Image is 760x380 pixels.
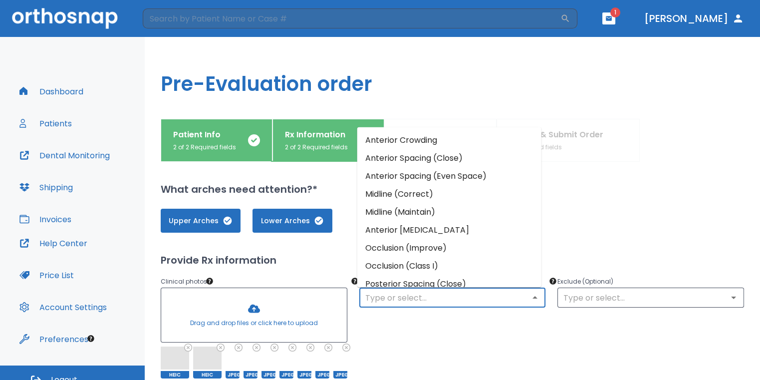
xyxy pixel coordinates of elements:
[350,277,359,286] div: Tooltip anchor
[357,257,541,275] li: Occlusion (Class I)
[297,371,311,379] span: JPEG
[171,216,231,226] span: Upper Arches
[13,143,116,167] button: Dental Monitoring
[357,275,541,293] li: Posterior Spacing (Close)
[173,129,236,141] p: Patient Info
[357,131,541,149] li: Anterior Crowding
[548,277,557,286] div: Tooltip anchor
[13,295,113,319] button: Account Settings
[727,291,741,305] button: Open
[143,8,560,28] input: Search by Patient Name or Case #
[357,203,541,221] li: Midline (Maintain)
[13,231,93,255] button: Help Center
[357,149,541,167] li: Anterior Spacing (Close)
[13,175,79,199] button: Shipping
[279,371,293,379] span: JPEG
[226,371,240,379] span: JPEG
[262,216,322,226] span: Lower Arches
[557,276,744,288] p: Exclude (Optional)
[357,239,541,257] li: Occlusion (Improve)
[161,182,744,197] h2: What arches need attention?*
[161,209,241,233] button: Upper Arches
[161,253,744,268] h2: Provide Rx information
[362,291,543,305] input: Type or select...
[13,207,77,231] button: Invoices
[145,37,760,119] h1: Pre-Evaluation order
[205,277,214,286] div: Tooltip anchor
[357,221,541,239] li: Anterior [MEDICAL_DATA]
[253,209,332,233] button: Lower Arches
[13,327,94,351] button: Preferences
[640,9,748,27] button: [PERSON_NAME]
[315,371,329,379] span: JPEG
[357,185,541,203] li: Midline (Correct)
[333,371,347,379] span: JPEG
[86,334,95,343] div: Tooltip anchor
[528,291,542,305] button: Close
[13,111,78,135] button: Patients
[285,129,348,141] p: Rx Information
[173,143,236,152] p: 2 of 2 Required fields
[12,8,118,28] img: Orthosnap
[261,371,275,379] span: JPEG
[161,371,189,379] span: HEIC
[13,79,89,103] button: Dashboard
[13,263,80,287] button: Price List
[357,167,541,185] li: Anterior Spacing (Even Space)
[244,371,257,379] span: JPEG
[193,371,222,379] span: HEIC
[560,291,741,305] input: Type or select...
[285,143,348,152] p: 2 of 2 Required fields
[161,276,347,288] p: Clinical photos *
[610,7,620,17] span: 1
